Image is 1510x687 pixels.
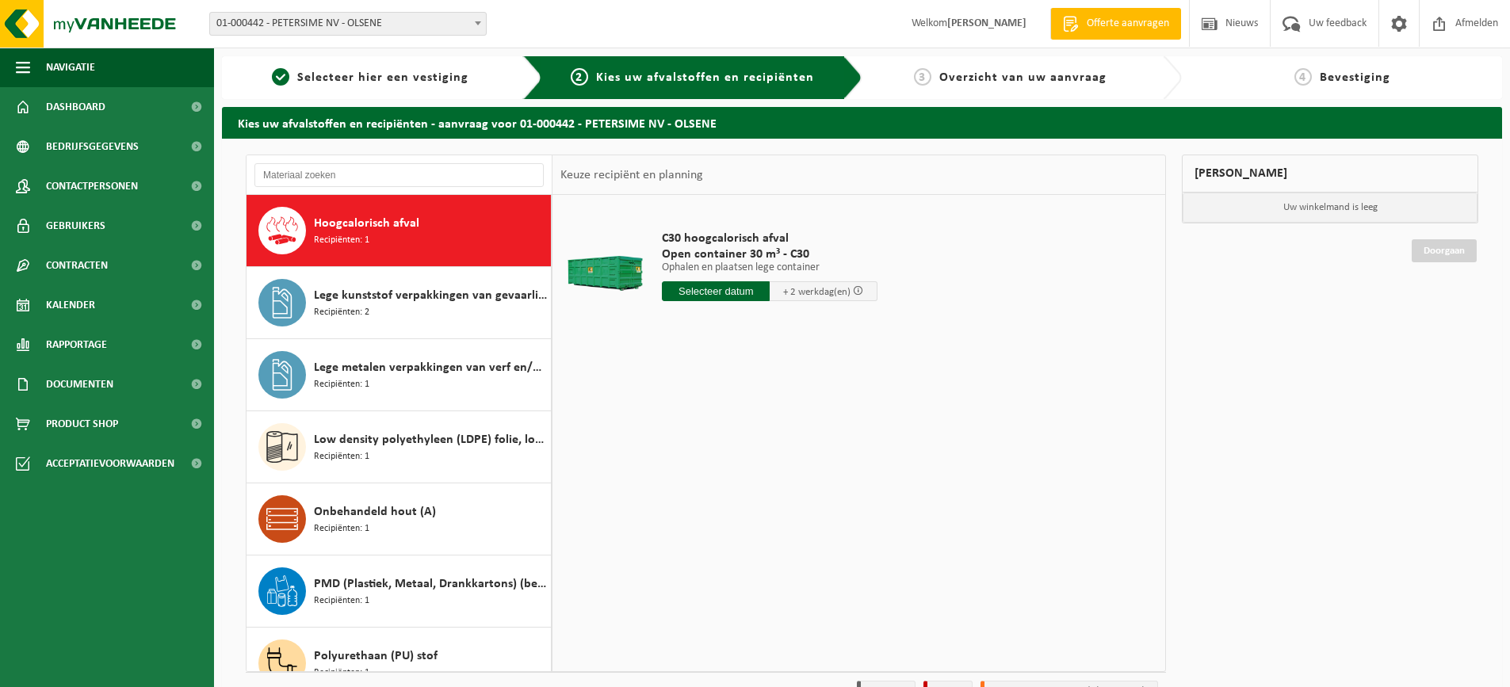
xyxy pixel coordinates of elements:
strong: [PERSON_NAME] [947,17,1026,29]
span: Bevestiging [1320,71,1390,84]
span: + 2 werkdag(en) [783,287,851,297]
a: Offerte aanvragen [1050,8,1181,40]
span: Recipiënten: 2 [314,305,369,320]
span: 01-000442 - PETERSIME NV - OLSENE [210,13,486,35]
button: Hoogcalorisch afval Recipiënten: 1 [247,195,552,267]
div: [PERSON_NAME] [1182,155,1478,193]
button: Lege kunststof verpakkingen van gevaarlijke stoffen Recipiënten: 2 [247,267,552,339]
input: Materiaal zoeken [254,163,544,187]
span: Kalender [46,285,95,325]
h2: Kies uw afvalstoffen en recipiënten - aanvraag voor 01-000442 - PETERSIME NV - OLSENE [222,107,1502,138]
span: Product Shop [46,404,118,444]
span: Contracten [46,246,108,285]
span: Onbehandeld hout (A) [314,502,436,521]
p: Ophalen en plaatsen lege container [662,262,877,273]
span: Gebruikers [46,206,105,246]
span: Recipiënten: 1 [314,593,369,609]
span: Navigatie [46,48,95,87]
span: 2 [571,68,588,86]
span: 3 [914,68,931,86]
span: Rapportage [46,325,107,364]
span: Recipiënten: 1 [314,449,369,464]
div: Keuze recipiënt en planning [552,155,711,195]
span: 01-000442 - PETERSIME NV - OLSENE [209,12,487,36]
span: Overzicht van uw aanvraag [939,71,1107,84]
span: Lege kunststof verpakkingen van gevaarlijke stoffen [314,286,547,305]
span: Dashboard [46,87,105,127]
span: Contactpersonen [46,166,138,206]
span: Documenten [46,364,113,404]
span: Polyurethaan (PU) stof [314,647,438,666]
span: Recipiënten: 1 [314,377,369,392]
span: Low density polyethyleen (LDPE) folie, los, naturel/gekleurd (80/20) [314,430,547,449]
a: 1Selecteer hier een vestiging [230,68,510,87]
button: Low density polyethyleen (LDPE) folie, los, naturel/gekleurd (80/20) Recipiënten: 1 [247,411,552,483]
button: PMD (Plastiek, Metaal, Drankkartons) (bedrijven) Recipiënten: 1 [247,555,552,628]
button: Onbehandeld hout (A) Recipiënten: 1 [247,483,552,555]
span: Recipiënten: 1 [314,521,369,536]
span: 1 [272,68,289,86]
span: Bedrijfsgegevens [46,127,139,166]
span: Kies uw afvalstoffen en recipiënten [596,71,814,84]
span: Acceptatievoorwaarden [46,444,174,483]
span: C30 hoogcalorisch afval [662,231,877,246]
span: PMD (Plastiek, Metaal, Drankkartons) (bedrijven) [314,574,547,593]
input: Selecteer datum [662,281,770,301]
span: Selecteer hier een vestiging [297,71,468,84]
span: Offerte aanvragen [1083,16,1173,32]
p: Uw winkelmand is leeg [1183,193,1478,223]
button: Lege metalen verpakkingen van verf en/of inkt (schraapschoon) Recipiënten: 1 [247,339,552,411]
span: Recipiënten: 1 [314,666,369,681]
span: 4 [1294,68,1312,86]
span: Open container 30 m³ - C30 [662,246,877,262]
a: Doorgaan [1412,239,1477,262]
span: Recipiënten: 1 [314,233,369,248]
span: Hoogcalorisch afval [314,214,419,233]
span: Lege metalen verpakkingen van verf en/of inkt (schraapschoon) [314,358,547,377]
